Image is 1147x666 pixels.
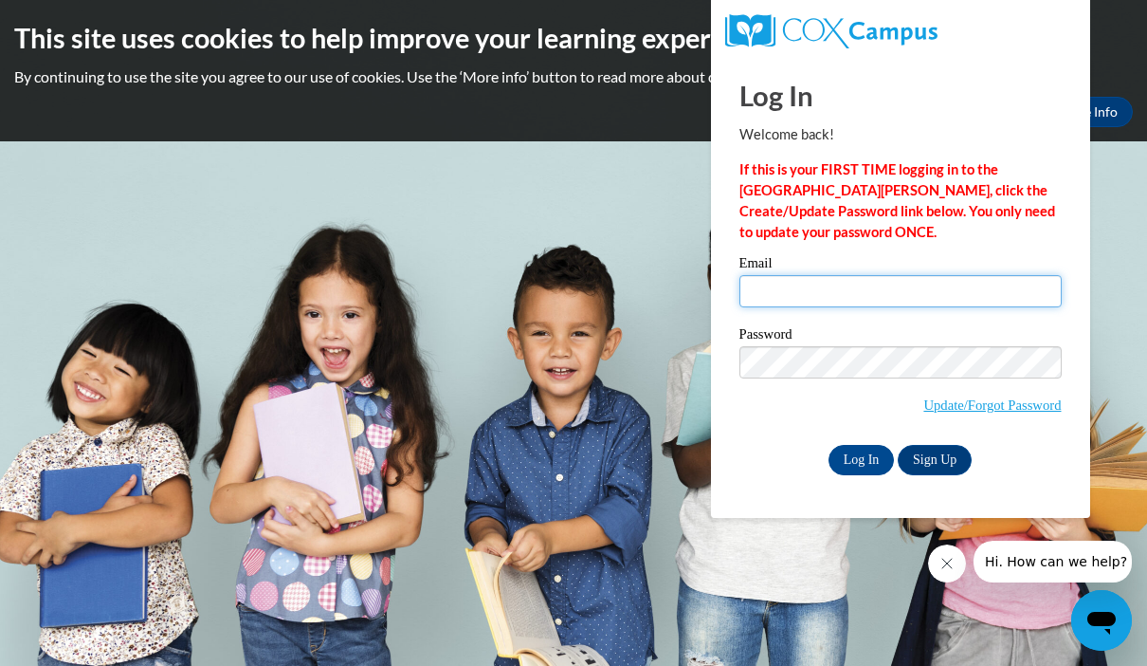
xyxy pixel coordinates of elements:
h2: This site uses cookies to help improve your learning experience. [14,19,1133,57]
a: Update/Forgot Password [923,398,1061,413]
a: Sign Up [898,445,972,475]
iframe: Button to launch messaging window [1071,590,1132,651]
p: Welcome back! [739,124,1062,145]
strong: If this is your FIRST TIME logging in to the [GEOGRAPHIC_DATA][PERSON_NAME], click the Create/Upd... [739,161,1055,240]
p: By continuing to use the site you agree to our use of cookies. Use the ‘More info’ button to read... [14,66,1133,87]
iframe: Close message [928,545,966,583]
iframe: Message from company [974,541,1132,583]
label: Email [739,256,1062,275]
img: COX Campus [725,14,938,48]
input: Log In [828,445,895,475]
label: Password [739,327,1062,346]
h1: Log In [739,76,1062,115]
